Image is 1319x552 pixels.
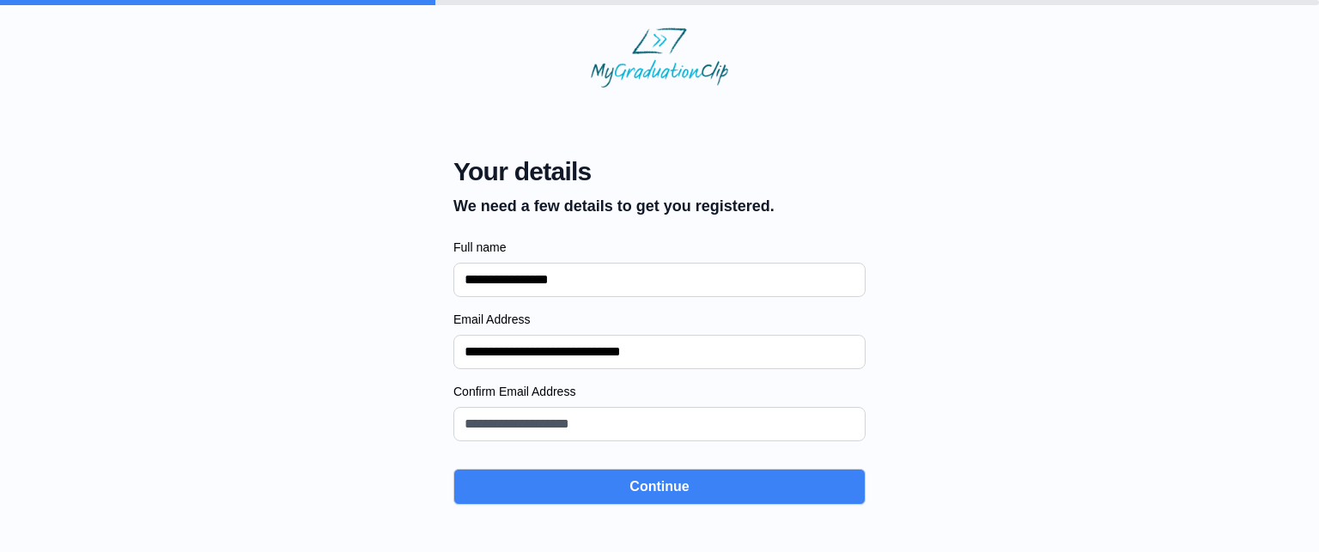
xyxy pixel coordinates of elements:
label: Full name [453,239,866,256]
span: Your details [453,156,775,187]
button: Continue [453,469,866,505]
label: Email Address [453,311,866,328]
p: We need a few details to get you registered. [453,194,775,218]
img: MyGraduationClip [591,27,728,88]
label: Confirm Email Address [453,383,866,400]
